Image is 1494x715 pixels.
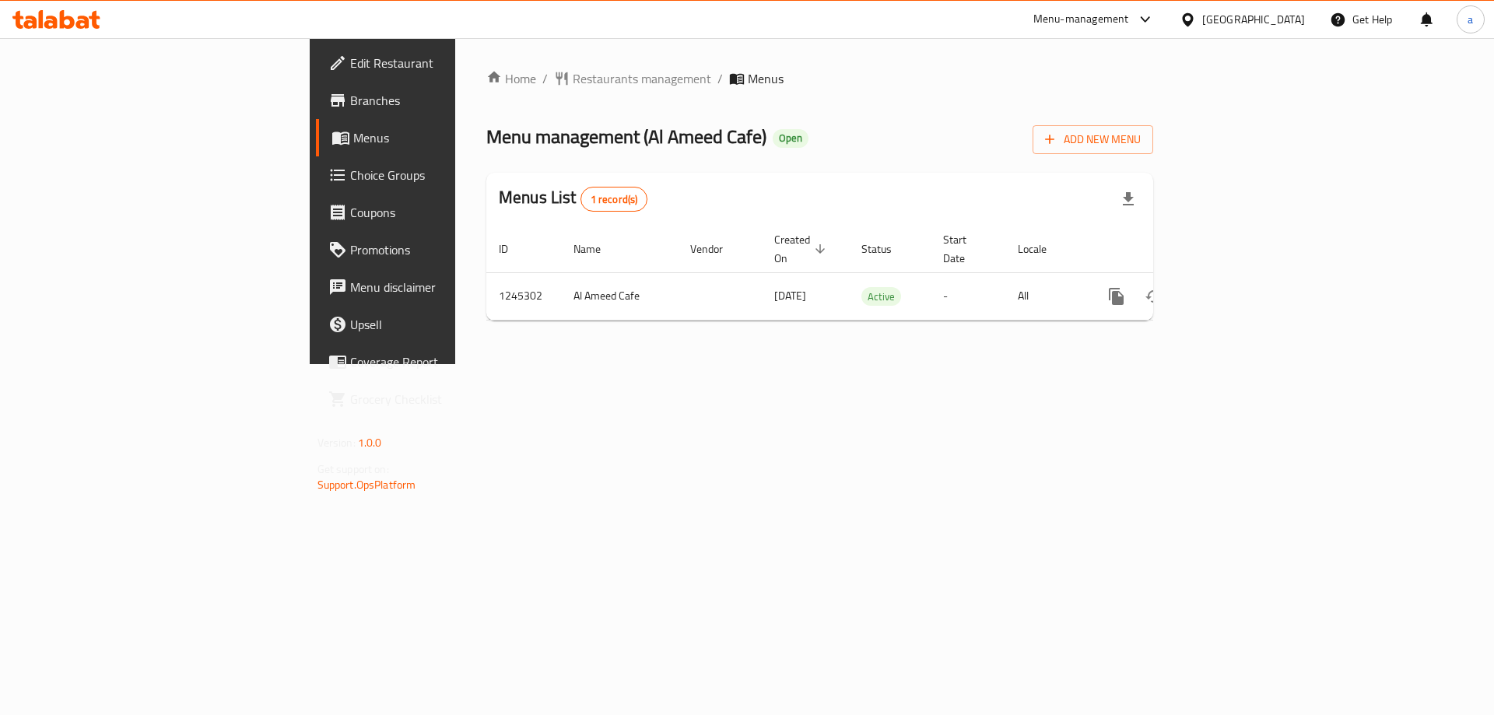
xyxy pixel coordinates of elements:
[316,156,559,194] a: Choice Groups
[316,44,559,82] a: Edit Restaurant
[773,131,808,145] span: Open
[773,129,808,148] div: Open
[350,166,547,184] span: Choice Groups
[861,240,912,258] span: Status
[350,390,547,408] span: Grocery Checklist
[316,194,559,231] a: Coupons
[316,119,559,156] a: Menus
[1045,130,1141,149] span: Add New Menu
[350,91,547,110] span: Branches
[1033,10,1129,29] div: Menu-management
[774,286,806,306] span: [DATE]
[499,240,528,258] span: ID
[1018,240,1067,258] span: Locale
[580,187,648,212] div: Total records count
[316,306,559,343] a: Upsell
[861,288,901,306] span: Active
[350,315,547,334] span: Upsell
[717,69,723,88] li: /
[1202,11,1305,28] div: [GEOGRAPHIC_DATA]
[748,69,784,88] span: Menus
[573,240,621,258] span: Name
[316,380,559,418] a: Grocery Checklist
[1135,278,1173,315] button: Change Status
[1468,11,1473,28] span: a
[350,352,547,371] span: Coverage Report
[581,192,647,207] span: 1 record(s)
[316,268,559,306] a: Menu disclaimer
[774,230,830,268] span: Created On
[316,82,559,119] a: Branches
[316,231,559,268] a: Promotions
[943,230,987,268] span: Start Date
[1085,226,1260,273] th: Actions
[358,433,382,453] span: 1.0.0
[499,186,647,212] h2: Menus List
[350,203,547,222] span: Coupons
[316,343,559,380] a: Coverage Report
[861,287,901,306] div: Active
[1110,181,1147,218] div: Export file
[1005,272,1085,320] td: All
[690,240,743,258] span: Vendor
[573,69,711,88] span: Restaurants management
[931,272,1005,320] td: -
[317,459,389,479] span: Get support on:
[1033,125,1153,154] button: Add New Menu
[486,226,1260,321] table: enhanced table
[317,433,356,453] span: Version:
[1098,278,1135,315] button: more
[554,69,711,88] a: Restaurants management
[350,278,547,296] span: Menu disclaimer
[561,272,678,320] td: Al Ameed Cafe
[350,54,547,72] span: Edit Restaurant
[486,119,766,154] span: Menu management ( Al Ameed Cafe )
[353,128,547,147] span: Menus
[350,240,547,259] span: Promotions
[486,69,1153,88] nav: breadcrumb
[317,475,416,495] a: Support.OpsPlatform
